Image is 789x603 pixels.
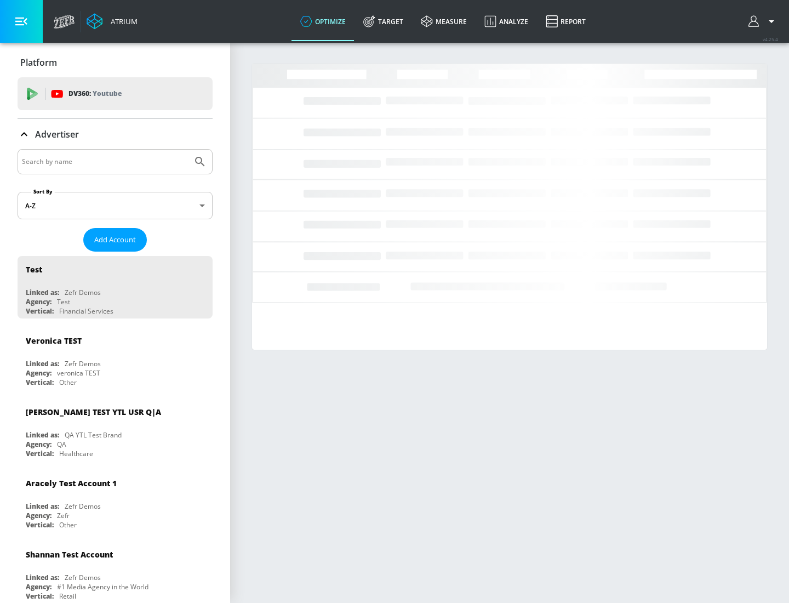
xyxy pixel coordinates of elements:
div: A-Z [18,192,213,219]
div: Zefr Demos [65,288,101,297]
p: Advertiser [35,128,79,140]
div: Shannan Test Account [26,549,113,560]
span: v 4.25.4 [763,36,778,42]
div: TestLinked as:Zefr DemosAgency:TestVertical:Financial Services [18,256,213,318]
div: Vertical: [26,520,54,530]
a: Report [537,2,594,41]
div: Agency: [26,511,52,520]
div: Veronica TESTLinked as:Zefr DemosAgency:veronica TESTVertical:Other [18,327,213,390]
div: [PERSON_NAME] TEST YTL USR Q|A [26,407,161,417]
div: QA YTL Test Brand [65,430,122,440]
div: veronica TEST [57,368,100,378]
div: Linked as: [26,288,59,297]
div: Aracely Test Account 1Linked as:Zefr DemosAgency:ZefrVertical:Other [18,470,213,532]
div: Veronica TEST [26,335,82,346]
a: Target [355,2,412,41]
a: measure [412,2,476,41]
div: Zefr Demos [65,573,101,582]
p: Platform [20,56,57,69]
div: Zefr Demos [65,359,101,368]
div: Vertical: [26,591,54,601]
div: Linked as: [26,359,59,368]
div: DV360: Youtube [18,77,213,110]
div: Vertical: [26,306,54,316]
p: Youtube [93,88,122,99]
label: Sort By [31,188,55,195]
div: Retail [59,591,76,601]
div: Zefr [57,511,70,520]
a: optimize [291,2,355,41]
div: Linked as: [26,430,59,440]
a: Atrium [87,13,138,30]
div: Linked as: [26,573,59,582]
div: Vertical: [26,449,54,458]
div: Agency: [26,440,52,449]
div: Zefr Demos [65,502,101,511]
div: Platform [18,47,213,78]
div: Other [59,378,77,387]
p: DV360: [68,88,122,100]
div: #1 Media Agency in the World [57,582,148,591]
div: Linked as: [26,502,59,511]
div: Agency: [26,297,52,306]
div: Healthcare [59,449,93,458]
div: QA [57,440,66,449]
div: Advertiser [18,119,213,150]
div: Agency: [26,582,52,591]
input: Search by name [22,155,188,169]
div: [PERSON_NAME] TEST YTL USR Q|ALinked as:QA YTL Test BrandAgency:QAVertical:Healthcare [18,399,213,461]
div: Aracely Test Account 1 [26,478,117,488]
div: Vertical: [26,378,54,387]
button: Add Account [83,228,147,252]
div: Agency: [26,368,52,378]
div: Other [59,520,77,530]
a: Analyze [476,2,537,41]
div: Test [57,297,70,306]
div: Test [26,264,42,275]
span: Add Account [94,234,136,246]
div: Financial Services [59,306,113,316]
div: Atrium [106,16,138,26]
